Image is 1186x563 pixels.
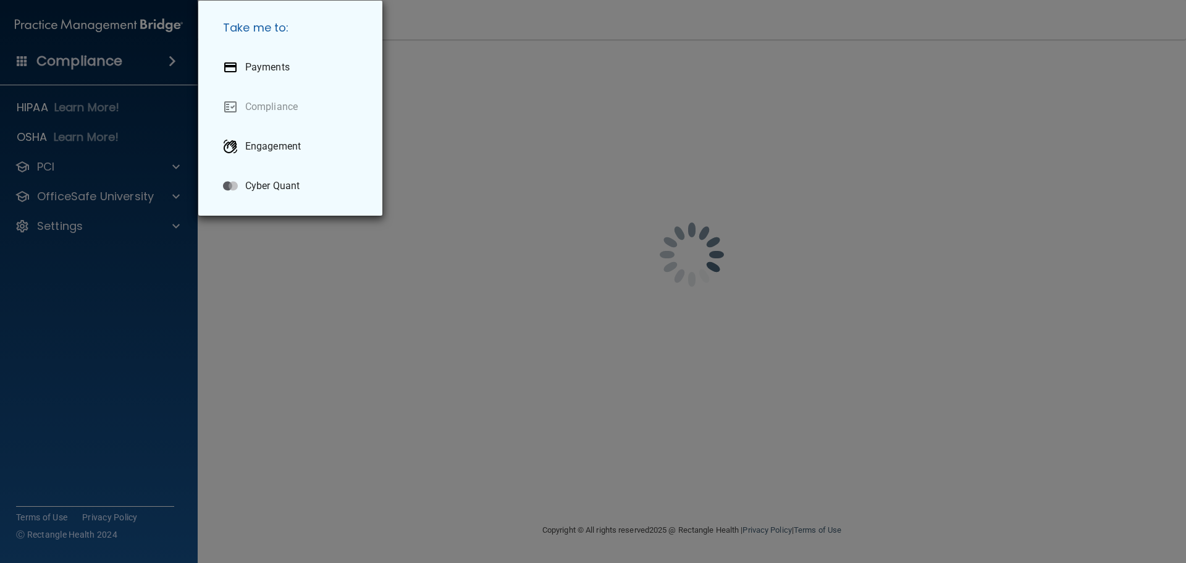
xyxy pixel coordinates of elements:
p: Payments [245,61,290,74]
p: Engagement [245,140,301,153]
p: Cyber Quant [245,180,300,192]
a: Cyber Quant [213,169,372,203]
a: Payments [213,50,372,85]
a: Compliance [213,90,372,124]
h5: Take me to: [213,11,372,45]
a: Engagement [213,129,372,164]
